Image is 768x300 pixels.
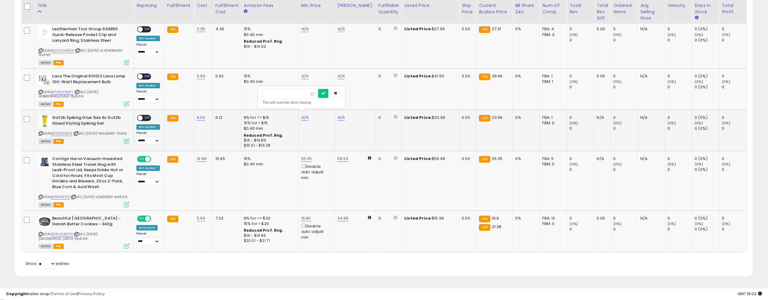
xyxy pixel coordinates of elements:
[479,224,490,231] small: FBA
[378,156,397,161] div: 0
[301,215,311,221] a: 19.90
[404,156,432,161] b: Listed Price:
[597,2,608,21] div: Total Rev. Diff.
[722,84,746,90] div: 0
[39,60,53,65] span: All listings currently available for purchase on Amazon
[244,9,247,14] small: Amazon Fees.
[515,115,535,120] div: 0%
[136,124,160,130] div: Win BuyBox *
[613,156,638,161] div: 0
[640,73,660,79] div: N/A
[244,73,294,79] div: 15%
[542,216,562,221] div: FBA: 12
[492,115,503,120] span: 23.99
[244,126,294,131] div: $0.40 min
[167,73,178,80] small: FBA
[39,26,51,38] img: 21LA3AmGs7L._SL40_.jpg
[138,216,145,221] span: ON
[39,115,129,143] div: ASIN:
[515,156,535,161] div: 0%
[668,73,692,79] div: 0
[668,221,676,226] small: (0%)
[640,26,660,32] div: N/A
[262,99,341,106] div: This will override store markup
[640,156,660,161] div: N/A
[722,167,746,172] div: 0
[39,73,129,106] div: ASIN:
[569,221,578,226] small: (0%)
[542,161,562,167] div: FBM: 0
[52,156,126,191] b: Contigo Huron Vacuum-Insulated Stainless Steel Travel Mug with Leak-Proof Lid, Keeps Drinks Hot o...
[640,216,660,221] div: N/A
[515,2,537,15] div: BB Share 24h.
[378,26,397,32] div: 0
[404,215,432,221] b: Listed Price:
[244,216,294,221] div: 8% for <= $20
[404,73,432,79] b: Listed Price:
[136,131,160,145] div: Preset:
[569,32,578,37] small: (0%)
[39,202,53,207] span: All listings currently available for purchase on Amazon
[597,73,606,79] div: 0.00
[695,227,719,232] div: 0 (0%)
[695,79,703,84] small: (0%)
[244,2,296,9] div: Amazon Fees
[215,156,237,161] div: 10.95
[569,115,594,120] div: 0
[695,32,703,37] small: (0%)
[613,2,635,15] div: Ordered Items
[569,126,594,131] div: 0
[668,167,692,172] div: 0
[244,32,294,37] div: $0.40 min
[462,2,474,15] div: Ship Price
[542,73,562,79] div: FBA: 1
[462,115,472,120] div: 0.00
[39,115,51,127] img: 412yS0Q-wjL._SL40_.jpg
[613,37,638,43] div: 0
[462,26,472,32] div: 0.00
[613,115,638,120] div: 0
[136,43,160,56] div: Preset:
[244,138,294,143] div: $14 - $14.86
[143,116,152,121] span: OFF
[244,120,294,126] div: 15% for > $15
[53,60,64,65] span: FBA
[668,216,692,221] div: 0
[39,156,51,168] img: 41jMQQtUGiL._SL40_.jpg
[668,37,692,43] div: 0
[640,2,662,21] div: Avg Selling Price
[695,2,717,15] div: Days In Stock
[722,216,746,221] div: 0
[244,39,283,44] b: Reduced Prof. Rng.
[215,216,237,221] div: 7.23
[668,121,676,126] small: (0%)
[301,223,330,240] div: Disable auto adjust min
[404,115,454,120] div: $23.99
[51,90,73,95] a: B01M0HQK8Y
[668,227,692,232] div: 0
[136,36,160,41] div: Win BuyBox *
[542,26,562,32] div: FBA: 4
[722,221,730,226] small: (0%)
[695,115,719,120] div: 0 (0%)
[722,156,746,161] div: 0
[640,115,660,120] div: N/A
[6,291,105,297] div: seller snap | |
[613,73,638,79] div: 0
[668,79,676,84] small: (0%)
[368,216,371,220] i: Calculated using Dynamic Max Price.
[136,172,160,186] div: Preset:
[695,216,719,221] div: 0 (0%)
[613,221,622,226] small: (0%)
[51,48,74,53] a: B0002H49DA
[52,26,126,45] b: Leatherman Tool Group 934850 Quick-Release Pocket Clip and Lanyard Ring, Stainless Steel
[722,2,744,15] div: Total Profit
[569,167,594,172] div: 0
[378,115,397,120] div: 0
[462,73,472,79] div: 0.00
[722,37,746,43] div: 0
[337,26,345,32] a: N/A
[668,126,692,131] div: 0
[492,26,501,32] span: 27.31
[479,216,490,222] small: FBA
